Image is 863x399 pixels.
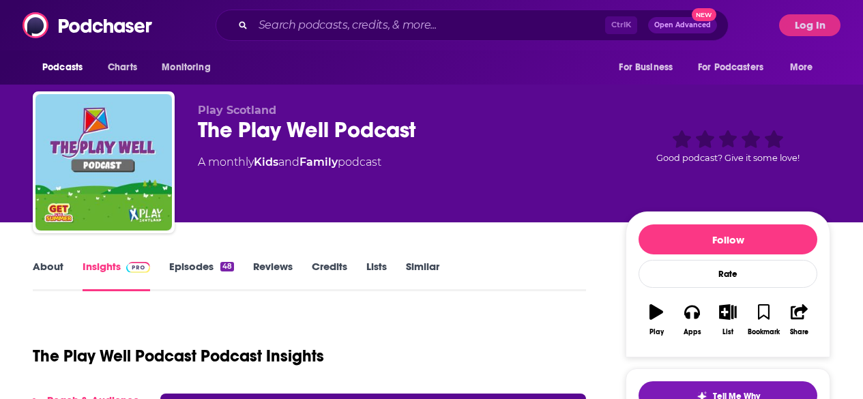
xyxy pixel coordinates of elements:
[278,156,299,168] span: and
[33,260,63,291] a: About
[649,328,664,336] div: Play
[312,260,347,291] a: Credits
[152,55,228,80] button: open menu
[23,12,153,38] img: Podchaser - Follow, Share and Rate Podcasts
[782,295,817,344] button: Share
[169,260,234,291] a: Episodes48
[654,22,711,29] span: Open Advanced
[748,328,780,336] div: Bookmark
[639,295,674,344] button: Play
[33,346,324,366] h1: The Play Well Podcast Podcast Insights
[674,295,710,344] button: Apps
[108,58,137,77] span: Charts
[605,16,637,34] span: Ctrl K
[99,55,145,80] a: Charts
[366,260,387,291] a: Lists
[779,14,840,36] button: Log In
[626,104,830,188] div: Good podcast? Give it some love!
[746,295,781,344] button: Bookmark
[253,260,293,291] a: Reviews
[790,58,813,77] span: More
[648,17,717,33] button: Open AdvancedNew
[162,58,210,77] span: Monitoring
[780,55,830,80] button: open menu
[639,224,817,254] button: Follow
[684,328,701,336] div: Apps
[639,260,817,288] div: Rate
[406,260,439,291] a: Similar
[198,154,381,171] div: A monthly podcast
[710,295,746,344] button: List
[198,104,276,117] span: Play Scotland
[299,156,338,168] a: Family
[126,262,150,273] img: Podchaser Pro
[35,94,172,231] img: The Play Well Podcast
[722,328,733,336] div: List
[220,262,234,271] div: 48
[254,156,278,168] a: Kids
[33,55,100,80] button: open menu
[698,58,763,77] span: For Podcasters
[253,14,605,36] input: Search podcasts, credits, & more...
[619,58,673,77] span: For Business
[42,58,83,77] span: Podcasts
[692,8,716,21] span: New
[83,260,150,291] a: InsightsPodchaser Pro
[790,328,808,336] div: Share
[689,55,783,80] button: open menu
[216,10,729,41] div: Search podcasts, credits, & more...
[609,55,690,80] button: open menu
[656,153,800,163] span: Good podcast? Give it some love!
